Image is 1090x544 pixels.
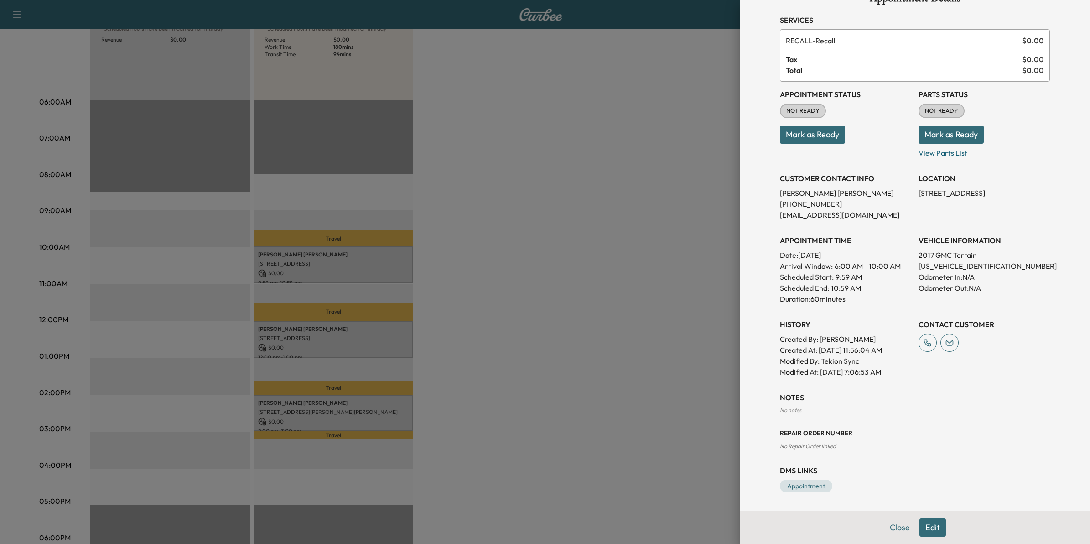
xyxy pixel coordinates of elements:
[919,173,1050,184] h3: LOCATION
[780,480,832,492] a: Appointment
[780,188,911,199] p: [PERSON_NAME] [PERSON_NAME]
[884,518,916,537] button: Close
[780,235,911,246] h3: APPOINTMENT TIME
[919,282,1050,293] p: Odometer Out: N/A
[919,235,1050,246] h3: VEHICLE INFORMATION
[780,272,834,282] p: Scheduled Start:
[835,261,901,272] span: 6:00 AM - 10:00 AM
[780,366,911,377] p: Modified At : [DATE] 7:06:53 AM
[780,319,911,330] h3: History
[780,443,836,450] span: No Repair Order linked
[780,407,1050,414] div: No notes
[780,392,1050,403] h3: NOTES
[780,334,911,345] p: Created By : [PERSON_NAME]
[780,15,1050,26] h3: Services
[919,272,1050,282] p: Odometer In: N/A
[786,35,1018,46] span: Recall
[919,250,1050,261] p: 2017 GMC Terrain
[780,89,911,100] h3: Appointment Status
[781,106,825,115] span: NOT READY
[919,144,1050,158] p: View Parts List
[919,261,1050,272] p: [US_VEHICLE_IDENTIFICATION_NUMBER]
[780,199,911,209] p: [PHONE_NUMBER]
[919,126,984,144] button: Mark as Ready
[780,250,911,261] p: Date: [DATE]
[780,293,911,304] p: Duration: 60 minutes
[836,272,862,282] p: 9:59 AM
[780,356,911,366] p: Modified By : Tekion Sync
[786,65,1022,76] span: Total
[919,89,1050,100] h3: Parts Status
[780,429,1050,438] h3: Repair Order number
[1022,65,1044,76] span: $ 0.00
[786,54,1022,65] span: Tax
[780,173,911,184] h3: CUSTOMER CONTACT INFO
[780,465,1050,476] h3: DMS Links
[919,188,1050,199] p: [STREET_ADDRESS]
[919,319,1050,330] h3: CONTACT CUSTOMER
[1022,35,1044,46] span: $ 0.00
[780,261,911,272] p: Arrival Window:
[919,106,964,115] span: NOT READY
[780,209,911,220] p: [EMAIL_ADDRESS][DOMAIN_NAME]
[780,345,911,356] p: Created At : [DATE] 11:56:04 AM
[1022,54,1044,65] span: $ 0.00
[780,282,829,293] p: Scheduled End:
[831,282,861,293] p: 10:59 AM
[780,126,845,144] button: Mark as Ready
[919,518,946,537] button: Edit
